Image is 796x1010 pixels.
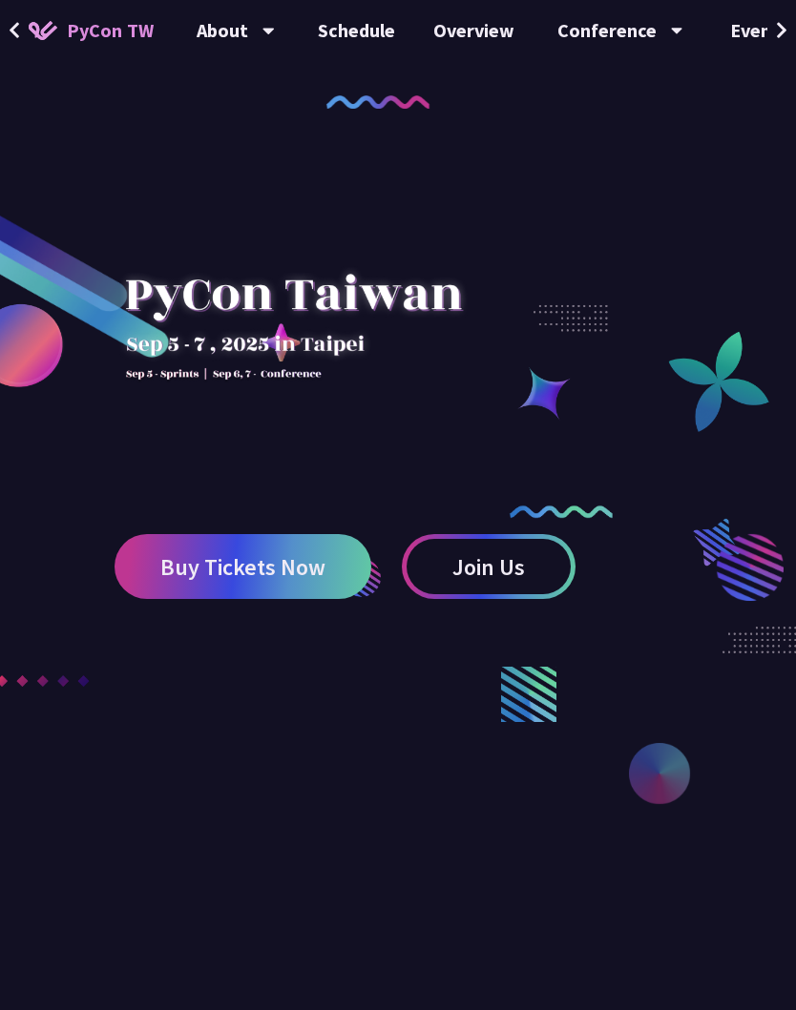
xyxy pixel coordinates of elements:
[452,555,525,579] span: Join Us
[67,16,154,45] span: PyCon TW
[160,555,325,579] span: Buy Tickets Now
[510,505,613,519] img: curly-2.e802c9f.png
[10,7,173,54] a: PyCon TW
[402,534,576,599] a: Join Us
[326,95,429,109] img: curly-1.ebdbada.png
[29,21,57,40] img: Home icon of PyCon TW 2025
[115,534,371,599] a: Buy Tickets Now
